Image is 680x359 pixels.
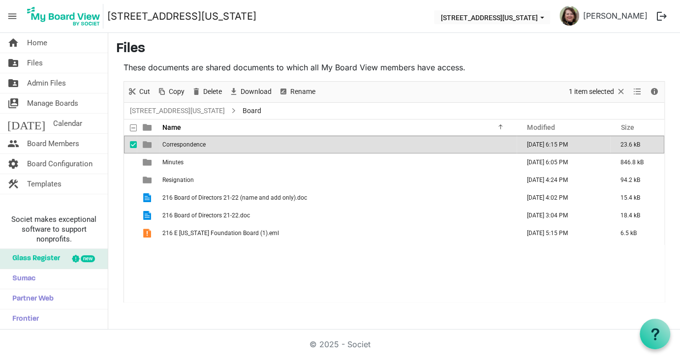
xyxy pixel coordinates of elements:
td: 6.5 kB is template cell column header Size [610,224,664,242]
div: Download [225,82,275,102]
span: 1 item selected [568,86,615,98]
span: Copy [168,86,185,98]
span: Board [241,105,263,117]
span: Partner Web [7,289,54,309]
span: switch_account [7,93,19,113]
button: Cut [126,86,152,98]
td: May 25, 2025 5:15 PM column header Modified [517,224,610,242]
span: Modified [527,123,555,131]
td: May 25, 2025 4:24 PM column header Modified [517,171,610,189]
button: Selection [567,86,628,98]
button: Rename [277,86,317,98]
span: Societ makes exceptional software to support nonprofits. [4,214,103,244]
div: Cut [124,82,154,102]
div: Details [646,82,663,102]
button: Details [648,86,661,98]
span: Download [240,86,273,98]
td: 216 Board of Directors 21-22 (name and add only).doc is template cell column header Name [159,189,517,207]
td: is template cell column header type [137,171,159,189]
td: 18.4 kB is template cell column header Size [610,207,664,224]
span: folder_shared [7,73,19,93]
td: 846.8 kB is template cell column header Size [610,153,664,171]
img: J52A0qgz-QnGEDJvxvc7st0NtxDrXCKoDOPQZREw7aFqa1BfgfUuvwQg4bgL-jlo7icgKeV0c70yxLBxNLEp2Q_thumb.png [559,6,579,26]
td: checkbox [124,207,137,224]
td: May 25, 2025 4:02 PM column header Modified [517,189,610,207]
span: Board Configuration [27,154,93,174]
span: Delete [202,86,223,98]
td: 15.4 kB is template cell column header Size [610,189,664,207]
span: Correspondence [162,141,206,148]
h3: Files [116,41,672,58]
span: Files [27,53,43,73]
div: View [629,82,646,102]
span: Templates [27,174,62,194]
button: 216 E Washington Blvd dropdownbutton [434,10,550,24]
td: May 25, 2025 6:05 PM column header Modified [517,153,610,171]
a: [PERSON_NAME] [579,6,651,26]
span: Frontier [7,309,39,329]
td: is template cell column header type [137,224,159,242]
div: Rename [275,82,319,102]
span: Resignation [162,177,194,183]
span: Home [27,33,47,53]
span: Board Members [27,134,79,153]
span: Rename [289,86,316,98]
p: These documents are shared documents to which all My Board View members have access. [124,61,665,73]
td: checkbox [124,189,137,207]
td: checkbox [124,153,137,171]
button: logout [651,6,672,27]
a: [STREET_ADDRESS][US_STATE] [128,105,227,117]
span: menu [3,7,22,26]
a: © 2025 - Societ [309,339,371,349]
span: Glass Register [7,249,60,269]
span: Manage Boards [27,93,78,113]
button: Download [227,86,274,98]
img: My Board View Logo [24,4,103,29]
td: Correspondence is template cell column header Name [159,136,517,153]
td: checkbox [124,171,137,189]
span: Cut [138,86,151,98]
button: View dropdownbutton [631,86,643,98]
td: Resignation is template cell column header Name [159,171,517,189]
td: is template cell column header type [137,189,159,207]
span: 216 E [US_STATE] Foundation Board (1).eml [162,230,279,237]
span: settings [7,154,19,174]
td: is template cell column header type [137,207,159,224]
span: construction [7,174,19,194]
span: [DATE] [7,114,45,133]
a: My Board View Logo [24,4,107,29]
div: Clear selection [565,82,629,102]
td: checkbox [124,224,137,242]
td: 94.2 kB is template cell column header Size [610,171,664,189]
a: [STREET_ADDRESS][US_STATE] [107,6,256,26]
td: 216 E Washington Foundation Board (1).eml is template cell column header Name [159,224,517,242]
td: 23.6 kB is template cell column header Size [610,136,664,153]
span: 216 Board of Directors 21-22 (name and add only).doc [162,194,307,201]
div: Delete [188,82,225,102]
button: Copy [155,86,186,98]
td: checkbox [124,136,137,153]
span: Calendar [53,114,82,133]
td: is template cell column header type [137,136,159,153]
span: people [7,134,19,153]
span: folder_shared [7,53,19,73]
td: Minutes is template cell column header Name [159,153,517,171]
div: new [81,255,95,262]
span: Sumac [7,269,35,289]
span: home [7,33,19,53]
span: Admin Files [27,73,66,93]
div: Copy [154,82,188,102]
span: Size [620,123,634,131]
span: Name [162,123,181,131]
td: May 25, 2025 3:04 PM column header Modified [517,207,610,224]
td: 216 Board of Directors 21-22.doc is template cell column header Name [159,207,517,224]
td: May 25, 2025 6:15 PM column header Modified [517,136,610,153]
span: Minutes [162,159,184,166]
td: is template cell column header type [137,153,159,171]
button: Delete [190,86,224,98]
span: 216 Board of Directors 21-22.doc [162,212,250,219]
